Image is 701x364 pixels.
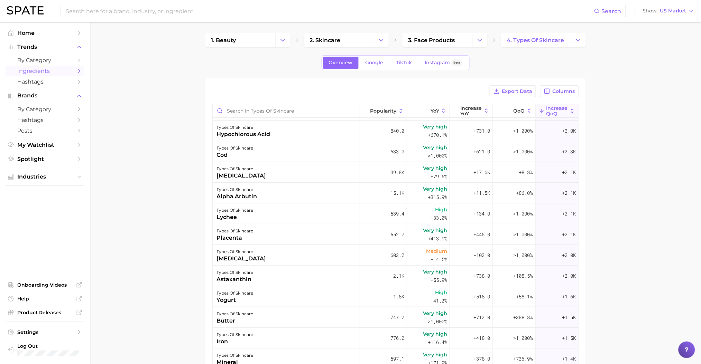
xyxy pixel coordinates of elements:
[17,44,73,50] span: Trends
[519,168,533,176] span: +8.8%
[473,147,490,156] span: +621.0
[205,33,275,47] a: 1. beauty
[390,313,404,322] span: 747.2
[366,60,384,66] span: Google
[17,117,73,123] span: Hashtags
[514,252,533,258] span: >1,000%
[501,33,571,47] a: 4. types of skincare
[473,251,490,259] span: -102.0
[602,8,621,15] span: Search
[562,147,576,156] span: +2.3k
[423,309,447,317] span: Very high
[6,66,84,76] a: Ingredients
[217,213,253,221] div: lychee
[217,289,253,297] div: types of skincare
[390,334,404,342] span: 776.2
[473,210,490,218] span: +134.0
[431,276,447,284] span: +55.9%
[390,147,404,156] span: 633.0
[213,266,579,286] button: types of skincareastaxanthin2.1kVery high+55.9%+738.0+108.5%+2.0k
[213,121,579,141] button: types of skincarehypochlorous acid840.0Very high+670.1%+731.0>1,000%+3.0k
[6,327,84,337] a: Settings
[431,297,447,305] span: +41.2%
[217,331,253,339] div: types of skincare
[423,226,447,234] span: Very high
[473,189,490,197] span: +11.5k
[423,143,447,152] span: Very high
[562,334,576,342] span: +1.5k
[217,337,253,346] div: iron
[514,231,533,238] span: >1,000%
[213,245,579,266] button: types of skincare[MEDICAL_DATA]603.2Medium-14.5%-102.0>1,000%+2.0k
[213,141,579,162] button: types of skincarecod633.0Very high>1,000%+621.0>1,000%+2.3k
[423,185,447,193] span: Very high
[17,68,73,74] span: Ingredients
[516,293,533,301] span: +58.1%
[217,310,253,318] div: types of skincare
[6,125,84,136] a: Posts
[425,60,450,66] span: Instagram
[423,330,447,338] span: Very high
[428,131,447,139] span: +670.1%
[275,33,290,47] button: Change Category
[514,335,533,341] span: >1,000%
[514,108,525,114] span: QoQ
[213,203,579,224] button: types of skincarelychee539.4High+33.0%+134.0>1,000%+2.1k
[473,168,490,176] span: +17.6k
[403,33,472,47] a: 3. face products
[390,168,404,176] span: 39.8k
[213,307,579,328] button: types of skincarebutter747.2Very high>1,000%+712.0+388.8%+1.5k
[473,230,490,239] span: +445.0
[562,313,576,322] span: +1.5k
[396,60,412,66] span: TikTok
[507,37,564,44] span: 4. types of skincare
[502,88,532,94] span: Export Data
[390,355,404,363] span: 597.1
[17,142,73,148] span: My Watchlist
[390,189,404,197] span: 15.1k
[17,106,73,113] span: by Category
[460,105,482,116] span: Increase YoY
[514,313,533,322] span: +388.8%
[472,33,487,47] button: Change Category
[516,189,533,197] span: +86.0%
[6,28,84,38] a: Home
[17,78,73,85] span: Hashtags
[423,351,447,359] span: Very high
[217,192,257,201] div: alpha arbutin
[423,123,447,131] span: Very high
[390,210,404,218] span: 539.4
[17,93,73,99] span: Brands
[536,104,579,118] button: Increase QoQ
[310,37,341,44] span: 2. skincare
[428,152,447,159] span: >1,000%
[213,104,360,117] input: Search in types of skincare
[6,172,84,182] button: Industries
[6,341,84,358] a: Log out. Currently logged in with e-mail katherine_helo@us.amorepacific.com.
[6,115,84,125] a: Hashtags
[493,104,536,118] button: QoQ
[562,355,576,363] span: +1.4k
[17,156,73,162] span: Spotlight
[370,108,396,114] span: Popularity
[426,247,447,255] span: Medium
[6,140,84,150] a: My Watchlist
[17,343,109,349] span: Log Out
[393,272,404,280] span: 2.1k
[213,162,579,183] button: types of skincare[MEDICAL_DATA]39.8kVery high+79.6%+17.6k+8.8%+2.1k
[514,148,533,155] span: >1,000%
[6,294,84,304] a: Help
[217,255,266,263] div: [MEDICAL_DATA]
[514,127,533,134] span: >1,000%
[6,42,84,52] button: Trends
[454,60,460,66] span: Beta
[540,85,579,97] button: Columns
[213,224,579,245] button: types of skincareplacenta552.7Very high+413.9%+445.0>1,000%+2.1k
[473,293,490,301] span: +518.0
[6,55,84,66] a: by Category
[390,251,404,259] span: 603.2
[514,210,533,217] span: >1,000%
[643,9,658,13] span: Show
[17,127,73,134] span: Posts
[660,9,686,13] span: US Market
